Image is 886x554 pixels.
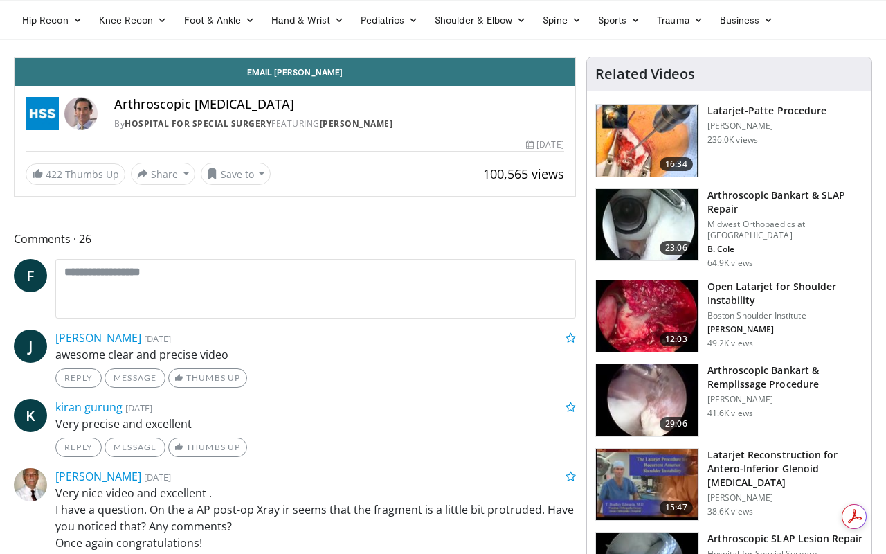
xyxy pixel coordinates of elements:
h3: Arthroscopic Bankart & Remplissage Procedure [707,364,863,391]
a: Thumbs Up [168,438,246,457]
a: Reply [55,438,102,457]
a: Message [105,368,165,388]
span: 12:03 [660,332,693,346]
a: Hand & Wrist [263,6,352,34]
a: kiran gurung [55,400,123,415]
a: Email [PERSON_NAME] [15,58,575,86]
video-js: Video Player [15,57,575,58]
a: Foot & Ankle [176,6,264,34]
div: By FEATURING [114,118,564,130]
span: 15:47 [660,501,693,515]
a: Sports [590,6,649,34]
a: Knee Recon [91,6,176,34]
p: 236.0K views [707,134,758,145]
div: [DATE] [526,138,563,151]
button: Share [131,163,195,185]
a: Trauma [649,6,712,34]
p: Very nice video and excellent . I have a question. On the a AP post-op Xray ir seems that the fra... [55,485,576,551]
p: [PERSON_NAME] [707,394,863,405]
h3: Arthroscopic Bankart & SLAP Repair [707,188,863,216]
button: Save to [201,163,271,185]
a: Message [105,438,165,457]
img: Avatar [14,468,47,501]
img: 38708_0000_3.png.150x105_q85_crop-smart_upscale.jpg [596,449,698,521]
p: B. Cole [707,244,863,255]
a: K [14,399,47,432]
h3: Latarjet Reconstruction for Antero-Inferior Glenoid [MEDICAL_DATA] [707,448,863,490]
small: [DATE] [125,402,152,414]
span: 23:06 [660,241,693,255]
a: Reply [55,368,102,388]
img: Hospital for Special Surgery [26,97,59,130]
p: 38.6K views [707,506,753,517]
a: 15:47 Latarjet Reconstruction for Antero-Inferior Glenoid [MEDICAL_DATA] [PERSON_NAME] 38.6K views [595,448,863,521]
span: 422 [46,168,62,181]
span: Comments 26 [14,230,576,248]
p: [PERSON_NAME] [707,324,863,335]
a: Spine [534,6,589,34]
p: [PERSON_NAME] [707,492,863,503]
small: [DATE] [144,332,171,345]
p: Very precise and excellent [55,415,576,432]
p: awesome clear and precise video [55,346,576,363]
a: [PERSON_NAME] [55,469,141,484]
a: 16:34 Latarjet-Patte Procedure [PERSON_NAME] 236.0K views [595,104,863,177]
a: Business [712,6,782,34]
img: cole_0_3.png.150x105_q85_crop-smart_upscale.jpg [596,189,698,261]
span: 16:34 [660,157,693,171]
h4: Arthroscopic [MEDICAL_DATA] [114,97,564,112]
p: 41.6K views [707,408,753,419]
a: 12:03 Open Latarjet for Shoulder Instability Boston Shoulder Institute [PERSON_NAME] 49.2K views [595,280,863,353]
a: [PERSON_NAME] [320,118,393,129]
span: 100,565 views [483,166,564,182]
a: 29:06 Arthroscopic Bankart & Remplissage Procedure [PERSON_NAME] 41.6K views [595,364,863,437]
img: Avatar [64,97,98,130]
img: 617583_3.png.150x105_q85_crop-smart_upscale.jpg [596,105,698,177]
a: Pediatrics [352,6,426,34]
a: Hip Recon [14,6,91,34]
a: [PERSON_NAME] [55,330,141,346]
p: [PERSON_NAME] [707,120,826,132]
h3: Latarjet-Patte Procedure [707,104,826,118]
p: 64.9K views [707,258,753,269]
p: Midwest Orthopaedics at [GEOGRAPHIC_DATA] [707,219,863,241]
a: F [14,259,47,292]
img: 944938_3.png.150x105_q85_crop-smart_upscale.jpg [596,280,698,352]
h3: Open Latarjet for Shoulder Instability [707,280,863,307]
a: 23:06 Arthroscopic Bankart & SLAP Repair Midwest Orthopaedics at [GEOGRAPHIC_DATA] B. Cole 64.9K ... [595,188,863,269]
h4: Related Videos [595,66,695,82]
img: wolf_3.png.150x105_q85_crop-smart_upscale.jpg [596,364,698,436]
a: Hospital for Special Surgery [125,118,271,129]
a: Thumbs Up [168,368,246,388]
small: [DATE] [144,471,171,483]
p: 49.2K views [707,338,753,349]
p: Boston Shoulder Institute [707,310,863,321]
a: 422 Thumbs Up [26,163,125,185]
a: J [14,330,47,363]
span: 29:06 [660,417,693,431]
h3: Arthroscopic SLAP Lesion Repair [707,532,863,546]
a: Shoulder & Elbow [426,6,534,34]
